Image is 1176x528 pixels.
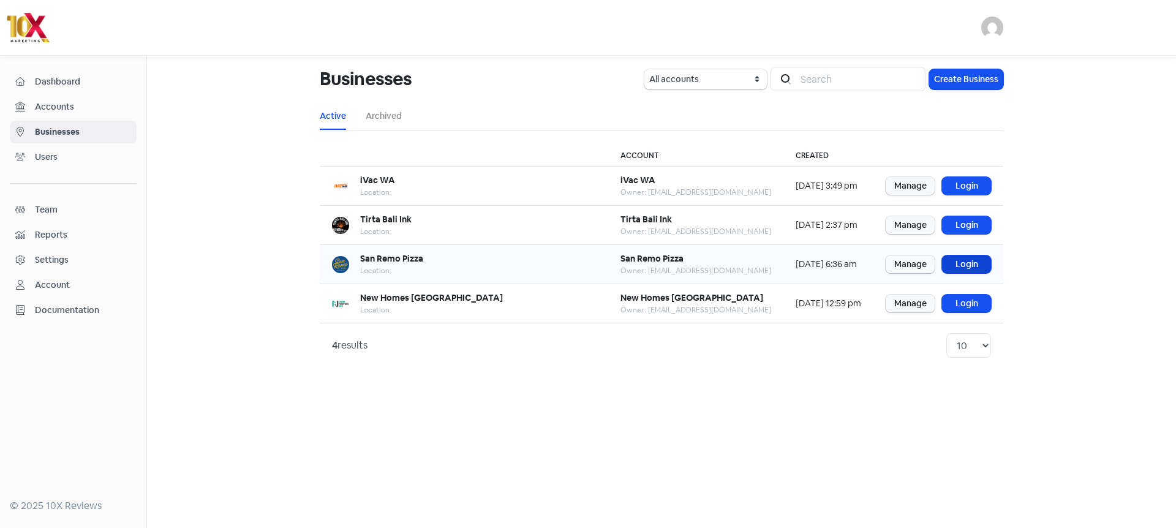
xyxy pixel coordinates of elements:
[620,265,771,276] div: Owner: [EMAIL_ADDRESS][DOMAIN_NAME]
[620,187,771,198] div: Owner: [EMAIL_ADDRESS][DOMAIN_NAME]
[10,499,137,513] div: © 2025 10X Reviews
[942,295,991,312] a: Login
[360,253,423,264] b: San Remo Pizza
[332,217,349,234] img: 538ce40d-a52a-48bc-8579-63a91a81bd07-250x250.png
[366,110,402,123] a: Archived
[10,121,137,143] a: Businesses
[793,67,925,91] input: Search
[332,339,337,352] strong: 4
[886,216,935,234] a: Manage
[796,179,861,192] div: [DATE] 3:49 pm
[620,226,771,237] div: Owner: [EMAIL_ADDRESS][DOMAIN_NAME]
[35,254,69,266] div: Settings
[942,216,991,234] a: Login
[360,175,395,186] b: iVac WA
[320,59,412,99] h1: Businesses
[35,228,131,241] span: Reports
[332,338,367,353] div: results
[10,146,137,168] a: Users
[35,203,131,216] span: Team
[360,265,423,276] div: Location:
[929,69,1003,89] button: Create Business
[796,258,861,271] div: [DATE] 6:36 am
[35,100,131,113] span: Accounts
[796,297,861,310] div: [DATE] 12:59 pm
[332,256,349,273] img: 81b8fe72-5459-4df8-b61c-ee83b9c834a7-250x250.png
[620,304,771,315] div: Owner: [EMAIL_ADDRESS][DOMAIN_NAME]
[35,126,131,138] span: Businesses
[35,279,70,292] div: Account
[360,304,503,315] div: Location:
[360,187,395,198] div: Location:
[886,295,935,312] a: Manage
[886,255,935,273] a: Manage
[360,292,503,303] b: New Homes [GEOGRAPHIC_DATA]
[320,110,346,123] a: Active
[35,304,131,317] span: Documentation
[360,214,412,225] b: Tirta Bali Ink
[620,253,684,264] b: San Remo Pizza
[620,292,763,303] b: New Homes [GEOGRAPHIC_DATA]
[620,214,672,225] b: Tirta Bali Ink
[942,177,991,195] a: Login
[332,295,349,312] img: 6d0de45d-9cd2-40e2-8240-bea688825fa4-250x250.png
[10,96,137,118] a: Accounts
[796,219,861,232] div: [DATE] 2:37 pm
[783,145,873,167] th: Created
[35,75,131,88] span: Dashboard
[35,151,131,164] span: Users
[942,255,991,273] a: Login
[10,198,137,221] a: Team
[620,175,655,186] b: iVac WA
[10,274,137,296] a: Account
[886,177,935,195] a: Manage
[981,17,1003,39] img: User
[10,299,137,322] a: Documentation
[10,249,137,271] a: Settings
[360,226,412,237] div: Location:
[10,70,137,93] a: Dashboard
[608,145,783,167] th: Account
[332,178,349,195] img: 8997eb31-c1d8-4172-8071-1898805348e7-250x250.png
[10,224,137,246] a: Reports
